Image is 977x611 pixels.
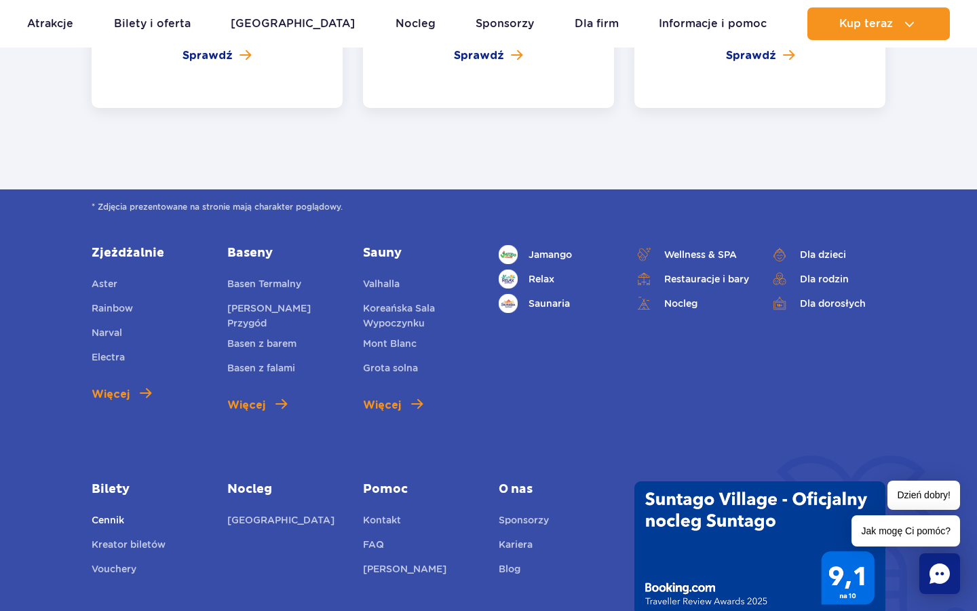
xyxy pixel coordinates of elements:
a: Jamango [499,245,614,264]
span: Rainbow [92,303,133,314]
a: Mont Blanc [363,336,417,355]
span: Kup teraz [839,18,893,30]
a: Narval [92,325,122,344]
span: Narval [92,327,122,338]
span: Jak mogę Ci pomóc? [851,515,960,547]
a: Basen z barem [227,336,296,355]
a: Więcej [92,386,151,403]
a: Rainbow [92,301,133,320]
a: Basen Termalny [227,276,301,295]
span: O nas [499,481,614,498]
a: Electra [92,350,125,369]
a: Sponsorzy [476,7,534,40]
a: [PERSON_NAME] Przygód [227,301,343,331]
a: Dla dorosłych [770,294,885,313]
a: Vouchery [92,561,136,580]
a: Bilety i oferta [114,7,191,40]
a: [GEOGRAPHIC_DATA] [231,7,355,40]
span: Więcej [227,397,265,413]
span: Sprawdź [183,48,233,64]
a: Sprawdź [454,48,522,64]
a: [GEOGRAPHIC_DATA] [227,513,334,532]
a: Restauracje i bary [634,270,750,289]
a: Więcej [363,397,423,413]
a: Grota solna [363,360,418,379]
a: [PERSON_NAME] [363,561,446,580]
a: Kariera [499,537,533,556]
span: * Zdjęcia prezentowane na stronie mają charakter poglądowy. [92,200,886,214]
button: Kup teraz [807,7,950,40]
a: Sauny [363,245,478,261]
span: Więcej [92,386,130,403]
span: Wellness & SPA [664,247,737,262]
a: Nocleg [396,7,436,40]
a: Aster [92,276,117,295]
a: Sprawdź [183,48,251,64]
span: Aster [92,278,117,289]
a: Dla dzieci [770,245,885,264]
span: Dzień dobry! [887,481,960,510]
a: Cennik [92,513,124,532]
span: Valhalla [363,278,400,289]
a: Zjeżdżalnie [92,245,207,261]
a: Pomoc [363,481,478,498]
a: Sponsorzy [499,513,549,532]
a: Więcej [227,397,287,413]
a: Dla firm [575,7,619,40]
span: Sprawdź [454,48,504,64]
div: Chat [919,553,960,594]
span: Jamango [529,247,572,262]
a: Kontakt [363,513,401,532]
a: Sprawdź [726,48,794,64]
span: Sprawdź [726,48,776,64]
a: Saunaria [499,294,614,313]
a: Dla rodzin [770,270,885,289]
a: Blog [499,561,520,580]
a: Relax [499,270,614,289]
a: FAQ [363,537,384,556]
a: Valhalla [363,276,400,295]
a: Informacje i pomoc [659,7,767,40]
a: Bilety [92,481,207,498]
a: Baseny [227,245,343,261]
a: Atrakcje [27,7,73,40]
a: Wellness & SPA [634,245,750,264]
span: Mont Blanc [363,338,417,349]
span: Więcej [363,397,401,413]
a: Nocleg [634,294,750,313]
a: Nocleg [227,481,343,498]
a: Koreańska Sala Wypoczynku [363,301,478,331]
a: Kreator biletów [92,537,166,556]
a: Basen z falami [227,360,295,379]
